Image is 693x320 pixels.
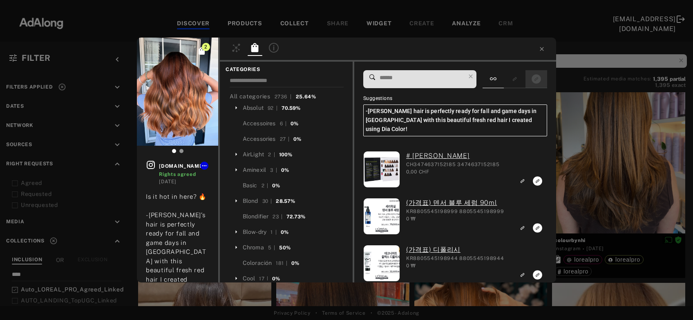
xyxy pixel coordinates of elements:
div: 28.57% [276,198,295,205]
div: AirLight [243,150,264,159]
iframe: Chat Widget [652,281,693,320]
span: Is it hot in here? 🔥 -[PERSON_NAME]’s hair is perfectly ready for fall and game days in [GEOGRAPH... [146,193,207,301]
span: CATEGORIES [226,66,347,73]
button: Link to similar product [515,222,530,233]
div: 6 | [280,120,287,127]
div: Widget de chat [652,281,693,320]
div: All categories [230,92,316,101]
div: 70.59% [282,104,301,112]
img: 8805545198944_EN_1.jpg [358,245,406,281]
button: Link to exact product [530,222,545,233]
div: Aminexil [243,166,266,174]
div: Chroma [243,243,264,252]
div: Accessoires [243,119,276,128]
div: 100% [279,151,293,158]
div: 0% [281,167,289,174]
div: Blondifier [243,212,269,221]
div: 27 | [280,136,290,143]
button: Link to exact product [530,175,545,186]
div: 2 | [262,182,268,189]
div: 92 | [268,104,277,112]
div: 181 | [276,260,287,267]
h6: -[PERSON_NAME] hair is perfectly ready for fall and game days in [GEOGRAPHIC_DATA] with this beau... [363,104,547,136]
div: Absolut [243,104,264,112]
span: Rights agreed [159,171,196,177]
a: (ada-lorealpro-177) (가격표) 덴서 블루 세럼 90ml: KR8805545198999 8805545198999 [406,198,504,208]
span: Suggestions [363,95,423,103]
div: Blow-dry [243,228,266,236]
div: 0% [293,136,301,143]
div: 0% [291,120,298,127]
div: 3 | [270,167,277,174]
span: 2 [202,43,210,51]
div: 0 ₩ [406,262,504,269]
span: Click to see all exact linked products [198,47,206,55]
div: 0% [281,229,288,236]
div: 0,00 CHF [406,168,499,176]
img: 3474637152185_EN_1.png [364,151,400,187]
div: Blond [243,197,258,205]
div: 2736 | [275,93,292,100]
div: 0 ₩ [406,215,504,222]
div: 2 | [268,151,275,158]
div: 0% [272,182,280,189]
div: 0% [291,260,299,267]
div: Basic [243,181,257,190]
div: Accessories [243,135,276,143]
div: 5 | [268,244,275,251]
a: (ada-lorealpro-4006) # iNOA Farbkarte: CH3474637152185 3474637152185 [406,151,499,161]
button: Link to similar product [515,175,530,186]
time: 2025-08-30T13:25:00.000Z [159,179,176,184]
button: Link to exact product [530,269,545,280]
div: 1 | [270,229,277,236]
div: 72.73% [286,213,305,220]
button: Show only similar products linked [507,73,522,84]
div: 25.64% [296,93,316,100]
img: 8805545198999_EN_1.jpg [358,198,406,234]
div: CH3474637152185 3474637152185 [406,161,499,168]
div: Coloración [243,259,272,267]
span: [DOMAIN_NAME] [159,162,209,170]
a: (ada-lorealpro-1866) (가격표) 디폴리시: KR8805545198944 8805545198944 [406,245,504,255]
div: 23 | [273,213,282,220]
div: 30 | [262,198,272,205]
button: Show only exact products linked [529,73,544,84]
div: KR8805545198999 8805545198999 [406,208,504,215]
div: 50% [279,244,290,251]
div: KR8805545198944 8805545198944 [406,255,504,262]
button: Link to similar product [515,269,530,280]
